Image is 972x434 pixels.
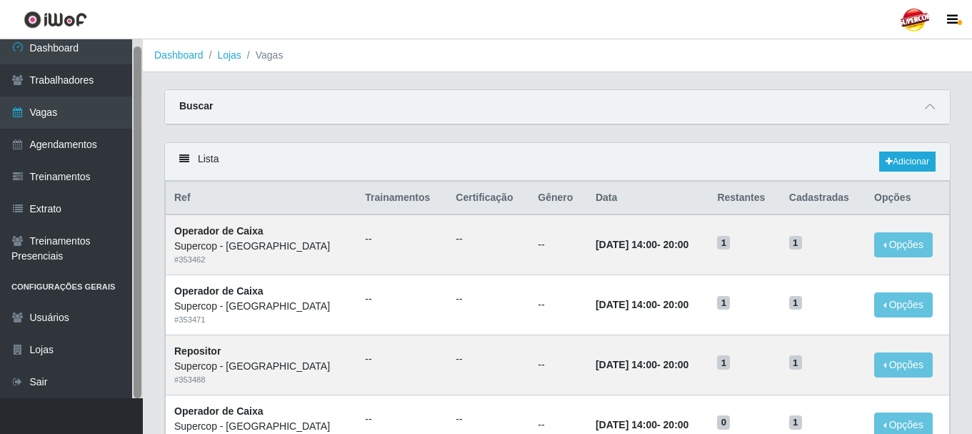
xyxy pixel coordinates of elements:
[365,232,439,247] ul: --
[663,419,689,430] time: 20:00
[789,415,802,430] span: 1
[596,359,688,370] strong: -
[596,359,657,370] time: [DATE] 14:00
[174,374,348,386] div: # 353488
[596,419,688,430] strong: -
[365,292,439,307] ul: --
[708,182,780,215] th: Restantes
[529,335,587,395] td: --
[447,182,529,215] th: Certificação
[174,285,264,297] strong: Operador de Caixa
[179,100,213,112] strong: Buscar
[789,355,802,370] span: 1
[781,182,866,215] th: Cadastradas
[663,299,689,310] time: 20:00
[717,296,730,310] span: 1
[356,182,447,215] th: Trainamentos
[456,232,521,247] ul: --
[596,299,688,310] strong: -
[596,239,657,250] time: [DATE] 14:00
[529,214,587,275] td: --
[866,182,949,215] th: Opções
[456,292,521,307] ul: --
[166,182,357,215] th: Ref
[529,275,587,335] td: --
[174,314,348,326] div: # 353471
[24,11,87,29] img: CoreUI Logo
[717,355,730,370] span: 1
[165,143,950,181] div: Lista
[365,352,439,367] ul: --
[174,359,348,374] div: Supercop - [GEOGRAPHIC_DATA]
[529,182,587,215] th: Gênero
[596,299,657,310] time: [DATE] 14:00
[174,419,348,434] div: Supercop - [GEOGRAPHIC_DATA]
[174,254,348,266] div: # 353462
[874,352,933,378] button: Opções
[874,292,933,317] button: Opções
[789,236,802,250] span: 1
[596,239,688,250] strong: -
[174,345,221,357] strong: Repositor
[596,419,657,430] time: [DATE] 14:00
[663,359,689,370] time: 20:00
[789,296,802,310] span: 1
[365,412,439,427] ul: --
[174,225,264,237] strong: Operador de Caixa
[456,412,521,427] ul: --
[174,405,264,417] strong: Operador de Caixa
[587,182,709,215] th: Data
[717,236,730,250] span: 1
[874,232,933,257] button: Opções
[174,299,348,314] div: Supercop - [GEOGRAPHIC_DATA]
[241,48,284,63] li: Vagas
[663,239,689,250] time: 20:00
[174,239,348,254] div: Supercop - [GEOGRAPHIC_DATA]
[456,352,521,367] ul: --
[879,152,936,172] a: Adicionar
[143,39,972,72] nav: breadcrumb
[217,49,241,61] a: Lojas
[717,415,730,430] span: 0
[154,49,204,61] a: Dashboard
